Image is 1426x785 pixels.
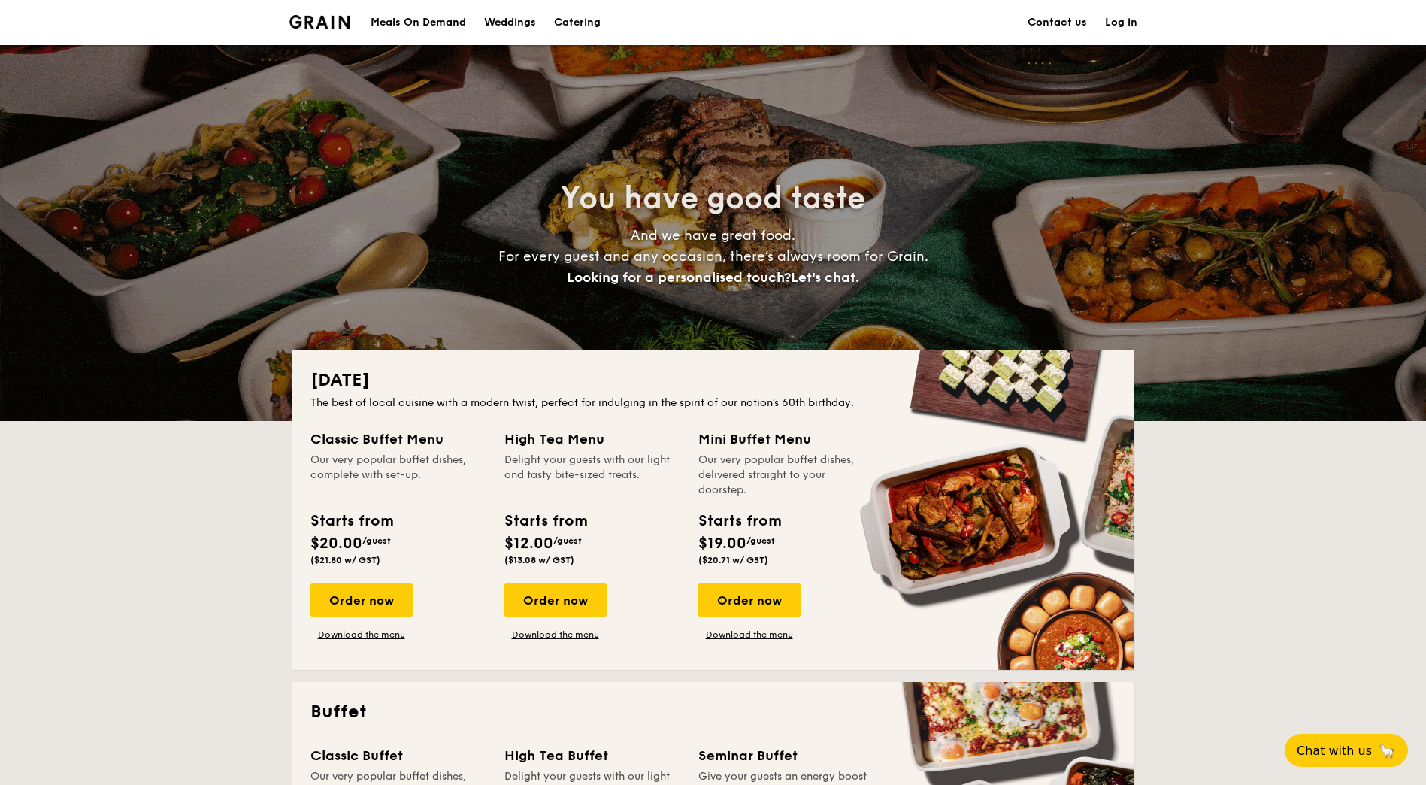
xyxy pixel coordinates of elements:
div: Starts from [698,510,780,532]
div: Our very popular buffet dishes, complete with set-up. [310,453,486,498]
div: Order now [698,583,801,617]
span: Let's chat. [791,269,859,286]
span: /guest [553,535,582,546]
span: 🦙 [1378,742,1396,759]
a: Download the menu [698,629,801,641]
span: And we have great food. For every guest and any occasion, there’s always room for Grain. [498,227,928,286]
div: Starts from [504,510,586,532]
div: Mini Buffet Menu [698,429,874,450]
div: High Tea Menu [504,429,680,450]
span: $19.00 [698,535,746,553]
span: $12.00 [504,535,553,553]
button: Chat with us🦙 [1285,734,1408,767]
div: Starts from [310,510,392,532]
img: Grain [289,15,350,29]
span: /guest [362,535,391,546]
div: Classic Buffet Menu [310,429,486,450]
span: ($13.08 w/ GST) [504,555,574,565]
span: /guest [746,535,775,546]
a: Download the menu [310,629,413,641]
a: Download the menu [504,629,607,641]
h2: [DATE] [310,368,1116,392]
div: Order now [310,583,413,617]
a: Logotype [289,15,350,29]
div: Order now [504,583,607,617]
span: Chat with us [1297,744,1372,758]
div: Classic Buffet [310,745,486,766]
span: You have good taste [561,180,865,217]
div: High Tea Buffet [504,745,680,766]
div: Seminar Buffet [698,745,874,766]
h2: Buffet [310,700,1116,724]
span: $20.00 [310,535,362,553]
span: Looking for a personalised touch? [567,269,791,286]
span: ($21.80 w/ GST) [310,555,380,565]
span: ($20.71 w/ GST) [698,555,768,565]
div: Our very popular buffet dishes, delivered straight to your doorstep. [698,453,874,498]
div: Delight your guests with our light and tasty bite-sized treats. [504,453,680,498]
div: The best of local cuisine with a modern twist, perfect for indulging in the spirit of our nation’... [310,396,1116,411]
